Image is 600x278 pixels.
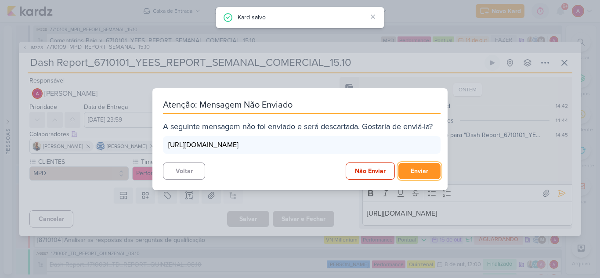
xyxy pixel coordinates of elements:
[238,12,367,22] div: Kard salvo
[398,163,441,179] button: Enviar
[163,99,441,114] div: Atenção: Mensagem Não Enviado
[163,121,441,133] div: A seguinte mensagem não foi enviado e será descartada. Gostaria de enviá-la?
[168,140,435,150] p: [URL][DOMAIN_NAME]
[346,162,395,180] button: Não Enviar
